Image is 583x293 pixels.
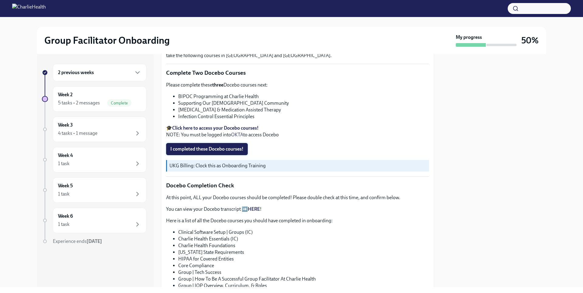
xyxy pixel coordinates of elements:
a: OKTA [231,132,243,138]
a: Click here to access your Docebo courses! [172,125,259,131]
button: I completed these Docebo courses! [166,143,248,155]
a: Week 25 tasks • 2 messagesComplete [42,86,146,112]
a: Week 51 task [42,177,146,203]
h6: Week 2 [58,91,73,98]
li: [US_STATE] State Requirements [178,249,429,256]
div: 1 task [58,160,70,167]
li: HIPAA for Covered Entities [178,256,429,262]
strong: three [212,82,223,88]
p: 🎓 NOTE: You must be logged into to access Docebo [166,125,429,138]
a: Week 61 task [42,208,146,233]
img: CharlieHealth [12,4,46,13]
p: Docebo Completion Check [166,182,429,189]
h6: Week 5 [58,182,73,189]
li: Charlie Health Foundations [178,242,429,249]
li: BIPOC Programming at Charlie Health [178,93,429,100]
a: HERE [248,206,260,212]
li: Charlie Health Essentials (IC) [178,236,429,242]
p: UKG Billing: Clock this as Onboarding Training [169,162,427,169]
p: Please complete these Docebo courses next: [166,82,429,88]
span: Complete [107,101,131,105]
div: 2 previous weeks [53,64,146,81]
span: I completed these Docebo courses! [170,146,244,152]
h6: Week 3 [58,122,73,128]
h6: Week 6 [58,213,73,220]
strong: My progress [456,34,482,41]
p: Complete Two Docebo Courses [166,69,429,77]
a: Week 34 tasks • 1 message [42,117,146,142]
li: Group | IOP Overview, Curriculum, & Roles [178,282,429,289]
strong: [DATE] [87,238,102,244]
p: At this point, ALL your Docebo courses should be completed! Please double check at this time, and... [166,194,429,201]
a: Week 41 task [42,147,146,172]
h6: 2 previous weeks [58,69,94,76]
h6: Week 4 [58,152,73,159]
p: You can view your Docebo transcript ➡️ ! [166,206,429,213]
li: Core Compliance [178,262,429,269]
h3: 50% [521,35,539,46]
li: Clinical Software Setup | Groups (IC) [178,229,429,236]
p: Here is a list of all the Docebo courses you should have completed in onboarding: [166,217,429,224]
li: Infection Control Essential Principles [178,113,429,120]
div: 5 tasks • 2 messages [58,100,100,106]
div: 1 task [58,191,70,197]
h2: Group Facilitator Onboarding [44,34,170,46]
li: Supporting Our [DEMOGRAPHIC_DATA] Community [178,100,429,107]
span: Experience ends [53,238,102,244]
div: 4 tasks • 1 message [58,130,97,137]
div: 1 task [58,221,70,228]
li: Group | How To Be A Successful Group Facilitator At Charlie Health [178,276,429,282]
li: Group | Tech Success [178,269,429,276]
li: [MEDICAL_DATA] & Medication Assisted Therapy [178,107,429,113]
